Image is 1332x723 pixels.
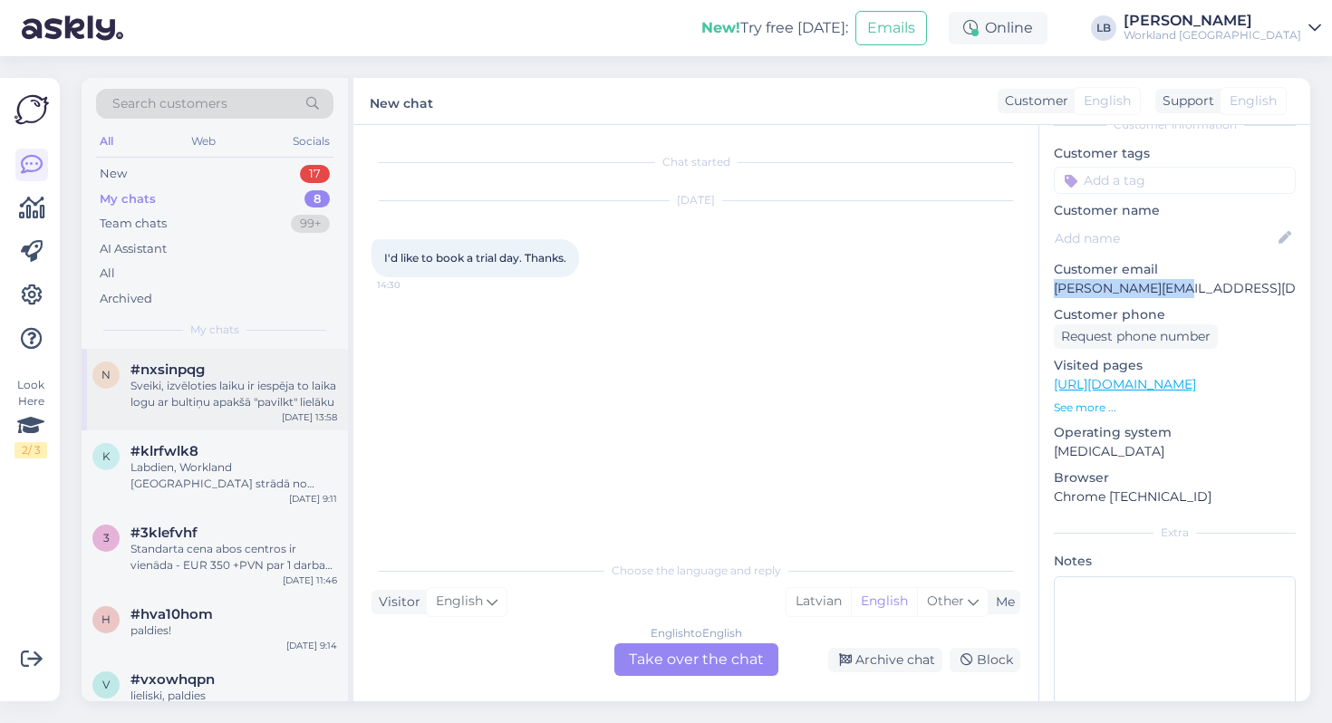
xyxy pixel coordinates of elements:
[130,622,337,639] div: paldies!
[130,606,213,622] span: #hva10hom
[370,89,433,113] label: New chat
[100,265,115,283] div: All
[1054,487,1296,506] p: Chrome [TECHNICAL_ID]
[1091,15,1116,41] div: LB
[1054,305,1296,324] p: Customer phone
[989,593,1015,612] div: Me
[101,368,111,381] span: n
[1054,201,1296,220] p: Customer name
[282,410,337,424] div: [DATE] 13:58
[190,322,239,338] span: My chats
[100,165,127,183] div: New
[1054,167,1296,194] input: Add a tag
[372,154,1020,170] div: Chat started
[130,378,337,410] div: Sveiki, izvēloties laiku ir iespēja to laika logu ar bultiņu apakšā "pavilkt" lielāku
[130,541,337,574] div: Standarta cena abos centros ir vienāda - EUR 350 +PVN par 1 darba vietu birojā
[787,588,851,615] div: Latvian
[436,592,483,612] span: English
[949,12,1047,44] div: Online
[1054,260,1296,279] p: Customer email
[304,190,330,208] div: 8
[130,525,198,541] span: #3klefvhf
[1124,14,1321,43] a: [PERSON_NAME]Workland [GEOGRAPHIC_DATA]
[998,92,1068,111] div: Customer
[1054,400,1296,416] p: See more ...
[14,442,47,458] div: 2 / 3
[851,588,917,615] div: English
[1054,144,1296,163] p: Customer tags
[102,449,111,463] span: k
[1124,28,1301,43] div: Workland [GEOGRAPHIC_DATA]
[1230,92,1277,111] span: English
[1124,14,1301,28] div: [PERSON_NAME]
[1054,117,1296,133] div: Customer information
[372,593,420,612] div: Visitor
[1054,525,1296,541] div: Extra
[1054,468,1296,487] p: Browser
[289,130,333,153] div: Socials
[100,290,152,308] div: Archived
[1155,92,1214,111] div: Support
[103,531,110,545] span: 3
[100,215,167,233] div: Team chats
[100,190,156,208] div: My chats
[1084,92,1131,111] span: English
[101,612,111,626] span: h
[1055,228,1275,248] input: Add name
[1054,423,1296,442] p: Operating system
[377,278,445,292] span: 14:30
[384,251,566,265] span: I'd like to book a trial day. Thanks.
[651,625,742,641] div: English to English
[14,377,47,458] div: Look Here
[291,215,330,233] div: 99+
[102,678,110,691] span: v
[130,459,337,492] div: Labdien, Workland [GEOGRAPHIC_DATA] strādā no 09:00 līdz 17:00
[300,165,330,183] div: 17
[701,19,740,36] b: New!
[701,17,848,39] div: Try free [DATE]:
[1054,442,1296,461] p: [MEDICAL_DATA]
[286,639,337,652] div: [DATE] 9:14
[96,130,117,153] div: All
[130,361,205,378] span: #nxsinpqg
[188,130,219,153] div: Web
[283,574,337,587] div: [DATE] 11:46
[112,94,227,113] span: Search customers
[14,92,49,127] img: Askly Logo
[1054,376,1196,392] a: [URL][DOMAIN_NAME]
[927,593,964,609] span: Other
[372,192,1020,208] div: [DATE]
[855,11,927,45] button: Emails
[289,492,337,506] div: [DATE] 9:11
[1054,279,1296,298] p: [PERSON_NAME][EMAIL_ADDRESS][DOMAIN_NAME]
[1054,324,1218,349] div: Request phone number
[828,648,942,672] div: Archive chat
[100,240,167,258] div: AI Assistant
[372,563,1020,579] div: Choose the language and reply
[614,643,778,676] div: Take over the chat
[130,671,215,688] span: #vxowhqpn
[1054,356,1296,375] p: Visited pages
[130,688,337,704] div: lieliski, paldies
[1054,552,1296,571] p: Notes
[130,443,198,459] span: #klrfwlk8
[950,648,1020,672] div: Block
